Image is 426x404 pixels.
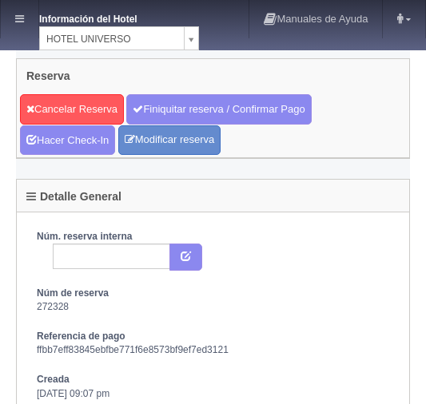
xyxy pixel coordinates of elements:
[26,70,70,82] h4: Reserva
[37,373,389,386] dt: Creada
[39,26,199,50] a: HOTEL UNIVERSO
[118,125,221,155] a: Modificar reserva
[126,94,311,125] a: Finiquitar reserva / Confirmar Pago
[37,387,389,401] dd: [DATE] 09:07 pm
[46,27,177,51] span: HOTEL UNIVERSO
[37,343,389,357] dd: ffbb7eff83845ebfbe771f6e8573bf9ef7ed3121
[37,230,389,244] dt: Núm. reserva interna
[20,125,115,156] a: Hacer Check-In
[37,287,389,300] dt: Núm de reserva
[20,94,124,125] a: Cancelar Reserva
[26,191,121,203] h4: Detalle General
[39,8,167,26] dt: Información del Hotel
[37,300,389,314] dd: 272328
[37,330,389,343] dt: Referencia de pago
